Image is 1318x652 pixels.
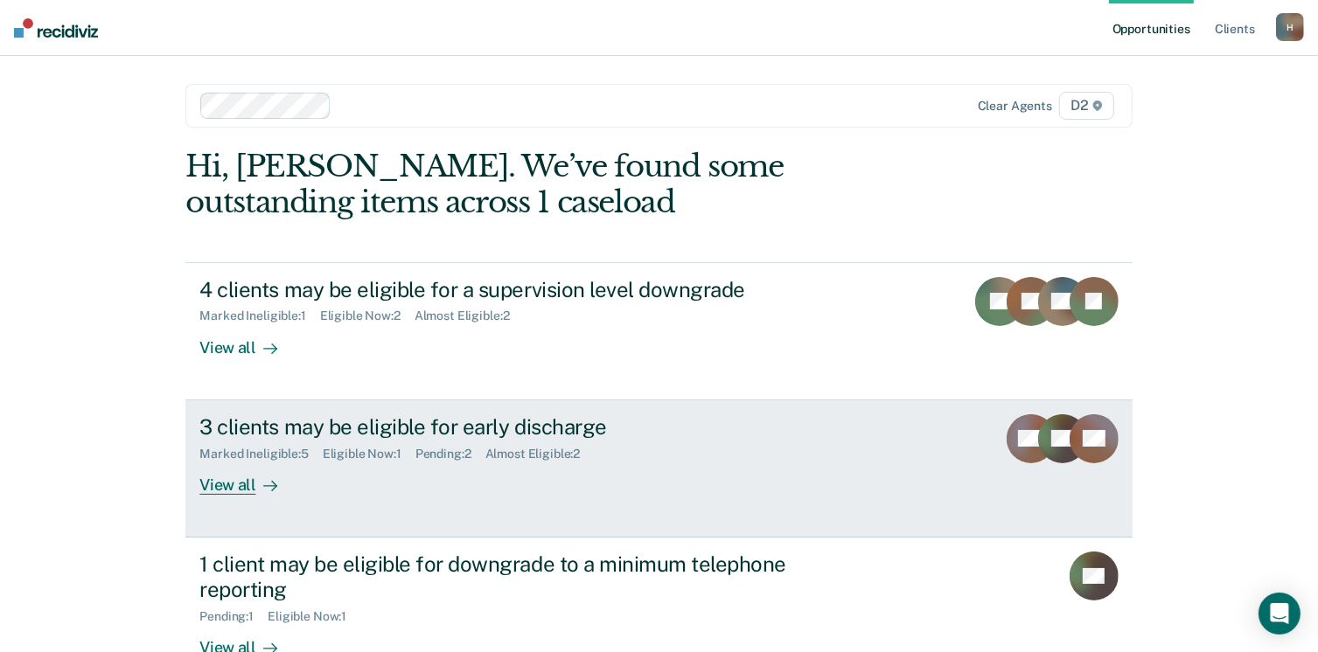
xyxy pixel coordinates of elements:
div: Eligible Now : 2 [320,309,415,323]
div: Almost Eligible : 2 [415,309,524,323]
div: Hi, [PERSON_NAME]. We’ve found some outstanding items across 1 caseload [185,149,943,220]
div: Almost Eligible : 2 [485,447,595,461]
img: Recidiviz [14,18,98,38]
a: 4 clients may be eligible for a supervision level downgradeMarked Ineligible:1Eligible Now:2Almos... [185,262,1132,400]
div: Eligible Now : 1 [268,609,360,624]
div: Pending : 1 [199,609,268,624]
button: H [1276,13,1304,41]
div: 1 client may be eligible for downgrade to a minimum telephone reporting [199,551,813,602]
div: Pending : 2 [415,447,485,461]
div: Clear agents [978,99,1052,114]
div: Marked Ineligible : 1 [199,309,319,323]
div: View all [199,323,297,357]
span: D2 [1059,92,1114,120]
div: 4 clients may be eligible for a supervision level downgrade [199,277,813,302]
div: Eligible Now : 1 [323,447,415,461]
a: 3 clients may be eligible for early dischargeMarked Ineligible:5Eligible Now:1Pending:2Almost Eli... [185,400,1132,538]
div: Open Intercom Messenger [1259,593,1301,635]
div: Marked Ineligible : 5 [199,447,322,461]
div: View all [199,461,297,495]
div: 3 clients may be eligible for early discharge [199,414,813,440]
